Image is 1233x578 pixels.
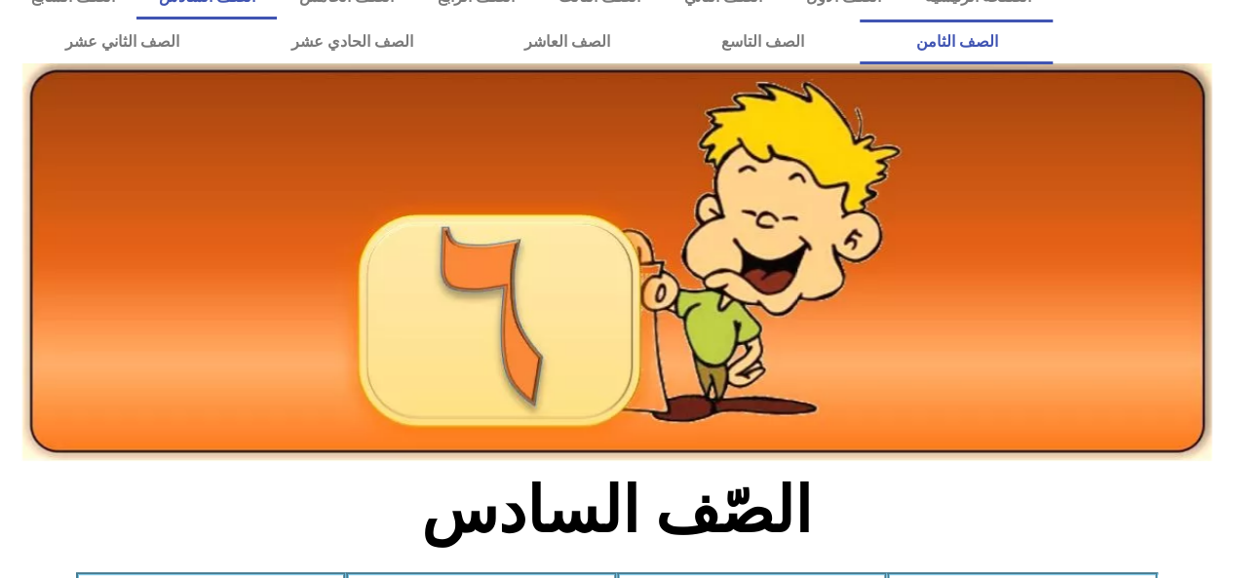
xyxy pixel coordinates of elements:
a: الصف العاشر [469,19,666,64]
h2: الصّف السادس [294,473,939,549]
a: الصف التاسع [666,19,860,64]
a: الصف الثامن [860,19,1053,64]
a: الصف الثاني عشر [10,19,235,64]
a: الصف الحادي عشر [235,19,468,64]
